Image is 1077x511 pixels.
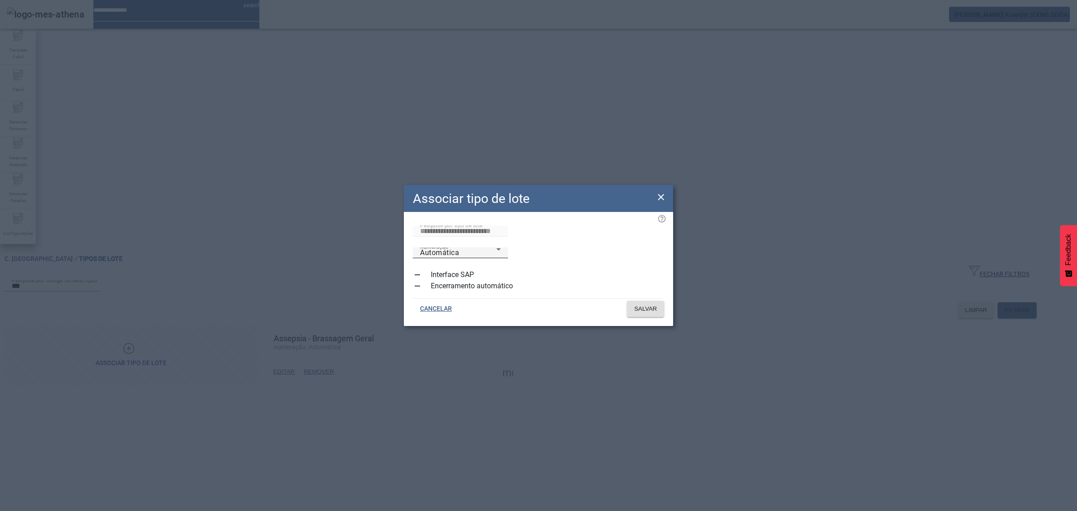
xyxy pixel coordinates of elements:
[420,222,482,229] mat-label: Pesquise por tipo de lote
[1060,225,1077,286] button: Feedback - Mostrar pesquisa
[429,281,513,291] label: Encerramento automático
[413,301,459,317] button: CANCELAR
[627,301,664,317] button: SALVAR
[420,304,452,313] span: CANCELAR
[429,269,474,280] label: Interface SAP
[420,248,459,257] span: Automática
[1064,234,1073,265] span: Feedback
[420,226,501,237] input: Number
[634,304,657,313] span: SALVAR
[413,189,530,208] h2: Associar tipo de lote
